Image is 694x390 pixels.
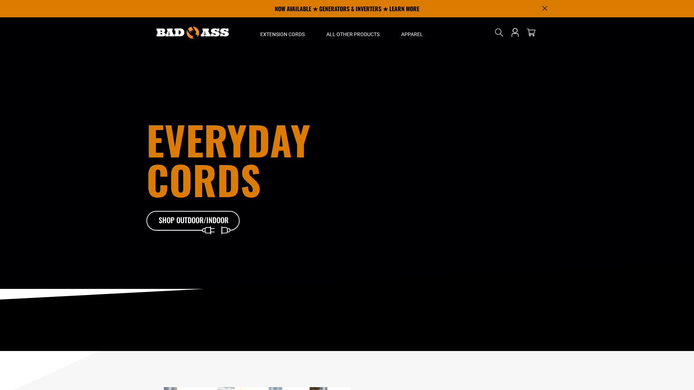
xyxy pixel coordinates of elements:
[146,120,387,199] h1: Everyday cords
[493,27,505,38] summary: Search
[401,31,423,38] span: Apparel
[157,27,229,39] img: Bad Ass Extension Cords
[326,31,380,38] span: All Other Products
[146,211,240,231] a: Shop Outdoor/Indoor
[260,31,305,38] span: Extension Cords
[249,17,316,48] summary: Extension Cords
[390,17,434,48] summary: Apparel
[316,17,390,48] summary: All Other Products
